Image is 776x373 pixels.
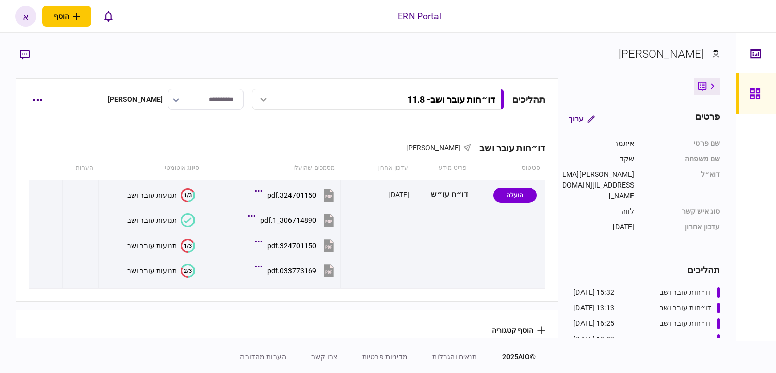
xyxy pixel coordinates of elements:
[388,190,409,200] div: [DATE]
[252,89,504,110] button: דו״חות עובר ושב- 11.8
[573,318,614,329] div: 16:25 [DATE]
[660,287,711,298] div: דו״חות עובר ושב
[561,263,720,277] div: תהליכים
[573,303,720,313] a: דו״חות עובר ושב13:13 [DATE]
[127,216,177,224] div: תנועות עובר ושב
[512,92,545,106] div: תהליכים
[573,318,720,329] a: דו״חות עובר ושב16:25 [DATE]
[204,157,340,180] th: מסמכים שהועלו
[257,183,336,206] button: 324701150.pdf
[127,191,177,199] div: תנועות עובר ושב
[407,94,495,105] div: דו״חות עובר ושב - 11.8
[573,287,614,298] div: 15:32 [DATE]
[62,157,99,180] th: הערות
[493,188,537,203] div: הועלה
[561,206,634,217] div: לווה
[267,242,316,250] div: 324701150.pdf
[561,110,603,128] button: ערוך
[561,169,634,201] div: [PERSON_NAME][EMAIL_ADDRESS][DOMAIN_NAME]
[573,334,614,345] div: 18:02 [DATE]
[184,242,192,249] text: 1/3
[561,138,634,149] div: איתמר
[492,326,545,334] button: הוסף קטגוריה
[267,267,316,275] div: 033773169.pdf
[250,209,336,231] button: 306714890_1.pdf
[619,45,704,62] div: [PERSON_NAME]
[362,353,408,361] a: מדיניות פרטיות
[561,154,634,164] div: שקד
[15,6,36,27] button: א
[257,259,336,282] button: 033773169.pdf
[644,222,720,232] div: עדכון אחרון
[108,94,163,105] div: [PERSON_NAME]
[472,157,545,180] th: סטטוס
[660,318,711,329] div: דו״חות עובר ושב
[644,169,720,201] div: דוא״ל
[406,144,461,152] span: [PERSON_NAME]
[98,6,119,27] button: פתח רשימת התראות
[644,206,720,217] div: סוג איש קשר
[644,154,720,164] div: שם משפחה
[413,157,472,180] th: פריט מידע
[340,157,413,180] th: עדכון אחרון
[127,188,195,202] button: 1/3תנועות עובר ושב
[490,352,536,362] div: © 2025 AIO
[127,239,195,253] button: 1/3תנועות עובר ושב
[398,10,441,23] div: ERN Portal
[127,264,195,278] button: 2/3תנועות עובר ושב
[695,110,720,128] div: פרטים
[471,143,545,153] div: דו״חות עובר ושב
[127,267,177,275] div: תנועות עובר ושב
[257,234,336,257] button: 324701150.pdf
[240,353,286,361] a: הערות מהדורה
[644,138,720,149] div: שם פרטי
[267,191,316,199] div: 324701150.pdf
[573,334,720,345] a: דו״חות עובר ושב18:02 [DATE]
[432,353,477,361] a: תנאים והגבלות
[127,213,195,227] button: תנועות עובר ושב
[417,183,468,206] div: דו״ח עו״ש
[260,216,316,224] div: 306714890_1.pdf
[660,303,711,313] div: דו״חות עובר ושב
[184,267,192,274] text: 2/3
[573,303,614,313] div: 13:13 [DATE]
[573,287,720,298] a: דו״חות עובר ושב15:32 [DATE]
[311,353,337,361] a: צרו קשר
[127,242,177,250] div: תנועות עובר ושב
[42,6,91,27] button: פתח תפריט להוספת לקוח
[184,192,192,198] text: 1/3
[660,334,711,345] div: דו״חות עובר ושב
[561,222,634,232] div: [DATE]
[99,157,204,180] th: סיווג אוטומטי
